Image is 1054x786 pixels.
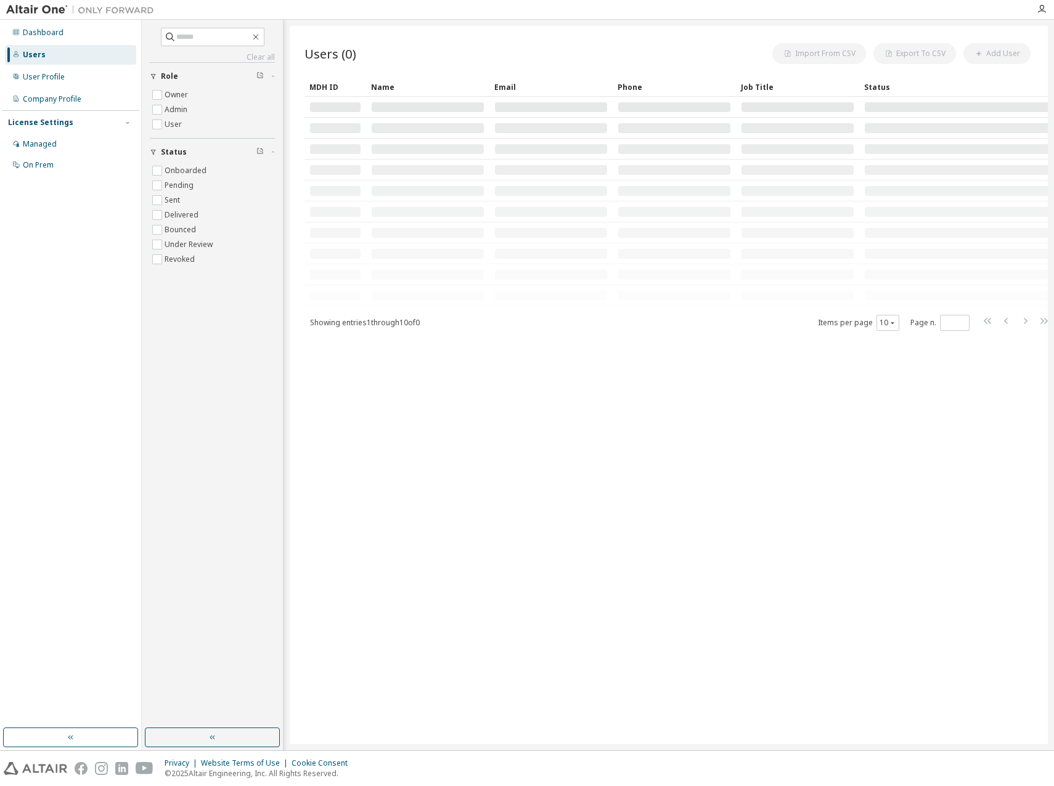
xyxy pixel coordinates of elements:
[165,252,197,267] label: Revoked
[880,318,896,328] button: 10
[23,72,65,82] div: User Profile
[910,315,970,331] span: Page n.
[864,77,1052,97] div: Status
[292,758,355,768] div: Cookie Consent
[165,758,201,768] div: Privacy
[95,762,108,775] img: instagram.svg
[165,193,182,208] label: Sent
[23,160,54,170] div: On Prem
[256,147,264,157] span: Clear filter
[256,71,264,81] span: Clear filter
[150,52,275,62] a: Clear all
[165,102,190,117] label: Admin
[165,163,209,178] label: Onboarded
[310,317,420,328] span: Showing entries 1 through 10 of 0
[494,77,608,97] div: Email
[304,45,356,62] span: Users (0)
[165,237,215,252] label: Under Review
[165,117,184,132] label: User
[772,43,866,64] button: Import From CSV
[165,87,190,102] label: Owner
[23,28,63,38] div: Dashboard
[371,77,484,97] div: Name
[963,43,1031,64] button: Add User
[161,71,178,81] span: Role
[8,118,73,128] div: License Settings
[6,4,160,16] img: Altair One
[150,63,275,90] button: Role
[309,77,361,97] div: MDH ID
[201,758,292,768] div: Website Terms of Use
[165,178,196,193] label: Pending
[818,315,899,331] span: Items per page
[75,762,88,775] img: facebook.svg
[4,762,67,775] img: altair_logo.svg
[136,762,153,775] img: youtube.svg
[165,208,201,222] label: Delivered
[165,222,198,237] label: Bounced
[161,147,187,157] span: Status
[741,77,854,97] div: Job Title
[115,762,128,775] img: linkedin.svg
[618,77,731,97] div: Phone
[873,43,956,64] button: Export To CSV
[150,139,275,166] button: Status
[165,768,355,779] p: © 2025 Altair Engineering, Inc. All Rights Reserved.
[23,50,46,60] div: Users
[23,139,57,149] div: Managed
[23,94,81,104] div: Company Profile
